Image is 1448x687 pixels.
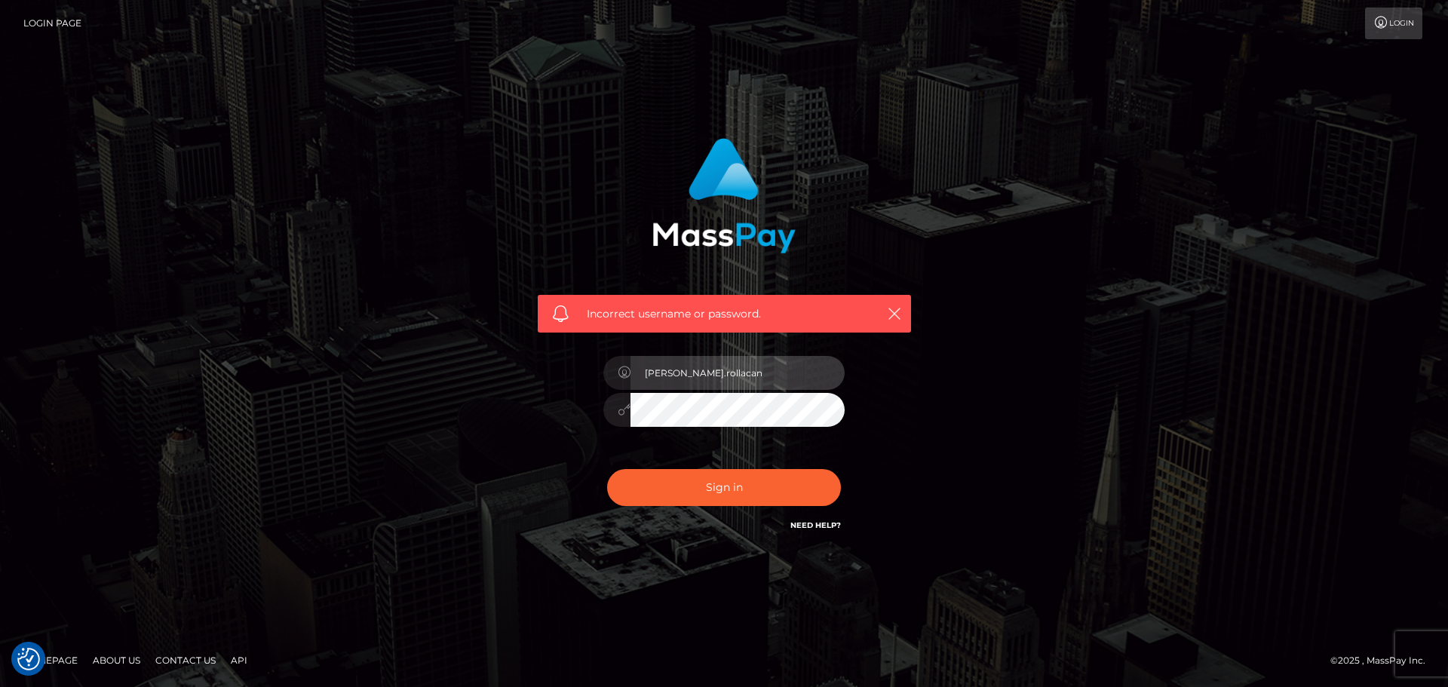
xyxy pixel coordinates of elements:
[587,306,862,322] span: Incorrect username or password.
[17,649,84,672] a: Homepage
[790,520,841,530] a: Need Help?
[87,649,146,672] a: About Us
[149,649,222,672] a: Contact Us
[17,648,40,670] img: Revisit consent button
[630,356,845,390] input: Username...
[652,138,796,253] img: MassPay Login
[1330,652,1437,669] div: © 2025 , MassPay Inc.
[1365,8,1422,39] a: Login
[225,649,253,672] a: API
[17,648,40,670] button: Consent Preferences
[607,469,841,506] button: Sign in
[23,8,81,39] a: Login Page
